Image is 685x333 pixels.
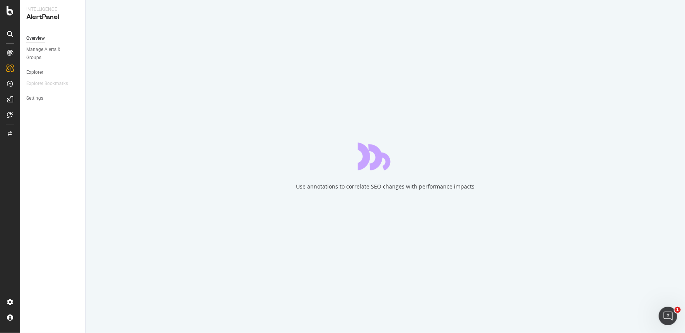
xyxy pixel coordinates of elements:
[358,143,413,170] div: animation
[26,94,43,102] div: Settings
[659,307,677,325] iframe: Intercom live chat
[26,68,43,76] div: Explorer
[26,68,80,76] a: Explorer
[26,80,76,88] a: Explorer Bookmarks
[26,13,79,22] div: AlertPanel
[26,46,73,62] div: Manage Alerts & Groups
[26,34,45,42] div: Overview
[26,34,80,42] a: Overview
[26,46,80,62] a: Manage Alerts & Groups
[26,80,68,88] div: Explorer Bookmarks
[675,307,681,313] span: 1
[26,6,79,13] div: Intelligence
[296,183,475,190] div: Use annotations to correlate SEO changes with performance impacts
[26,94,80,102] a: Settings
